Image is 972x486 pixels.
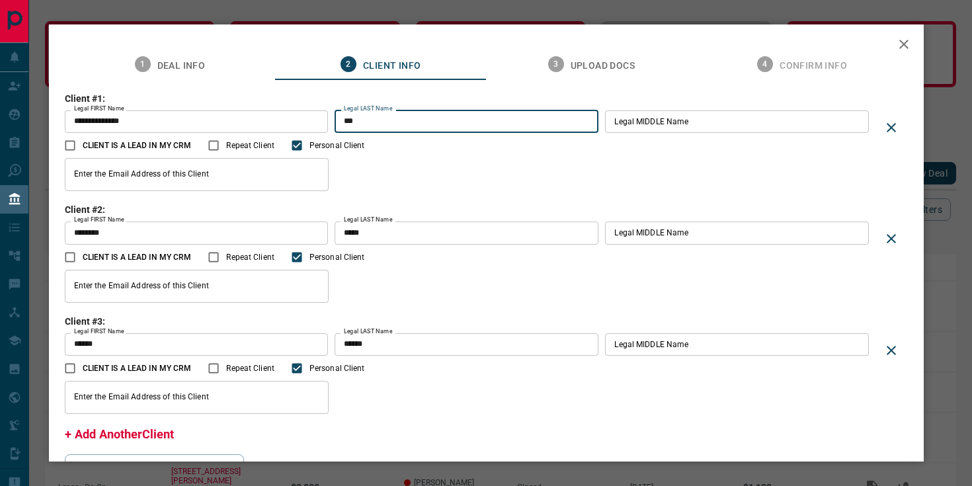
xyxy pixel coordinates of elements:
label: Legal LAST Name [344,216,392,224]
h3: Client #1: [65,93,876,104]
span: Deal Info [157,60,206,72]
div: Delete [875,335,907,366]
text: 2 [346,60,350,69]
span: CLIENT IS A LEAD IN MY CRM [83,140,192,151]
span: Upload Docs [571,60,635,72]
span: Repeat Client [226,362,274,374]
label: Legal LAST Name [344,327,392,336]
div: Delete [875,223,907,255]
label: Legal LAST Name [344,104,392,113]
span: + Add AnotherClient [65,427,174,441]
label: Legal FIRST Name [74,327,124,336]
span: Repeat Client [226,251,274,263]
h3: Client #3: [65,316,876,327]
span: Client Info [363,60,421,72]
text: 3 [553,60,558,69]
span: CLIENT IS A LEAD IN MY CRM [83,362,192,374]
label: Legal FIRST Name [74,104,124,113]
div: Delete [875,112,907,143]
span: Personal Client [309,251,365,263]
text: 1 [140,60,145,69]
button: Split Commission With Another Agent [65,454,244,477]
span: CLIENT IS A LEAD IN MY CRM [83,251,192,263]
h3: Client #2: [65,204,876,215]
span: Personal Client [309,362,365,374]
span: Personal Client [309,140,365,151]
span: Repeat Client [226,140,274,151]
label: Legal FIRST Name [74,216,124,224]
